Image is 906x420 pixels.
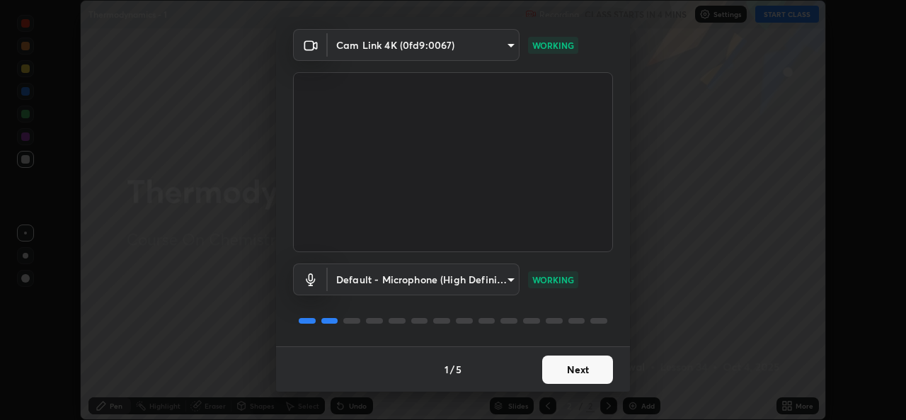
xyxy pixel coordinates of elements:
h4: 5 [456,362,461,377]
button: Next [542,356,613,384]
h4: 1 [445,362,449,377]
div: Cam Link 4K (0fd9:0067) [328,263,520,295]
p: WORKING [532,39,574,52]
div: Cam Link 4K (0fd9:0067) [328,29,520,61]
p: WORKING [532,273,574,286]
h4: / [450,362,454,377]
